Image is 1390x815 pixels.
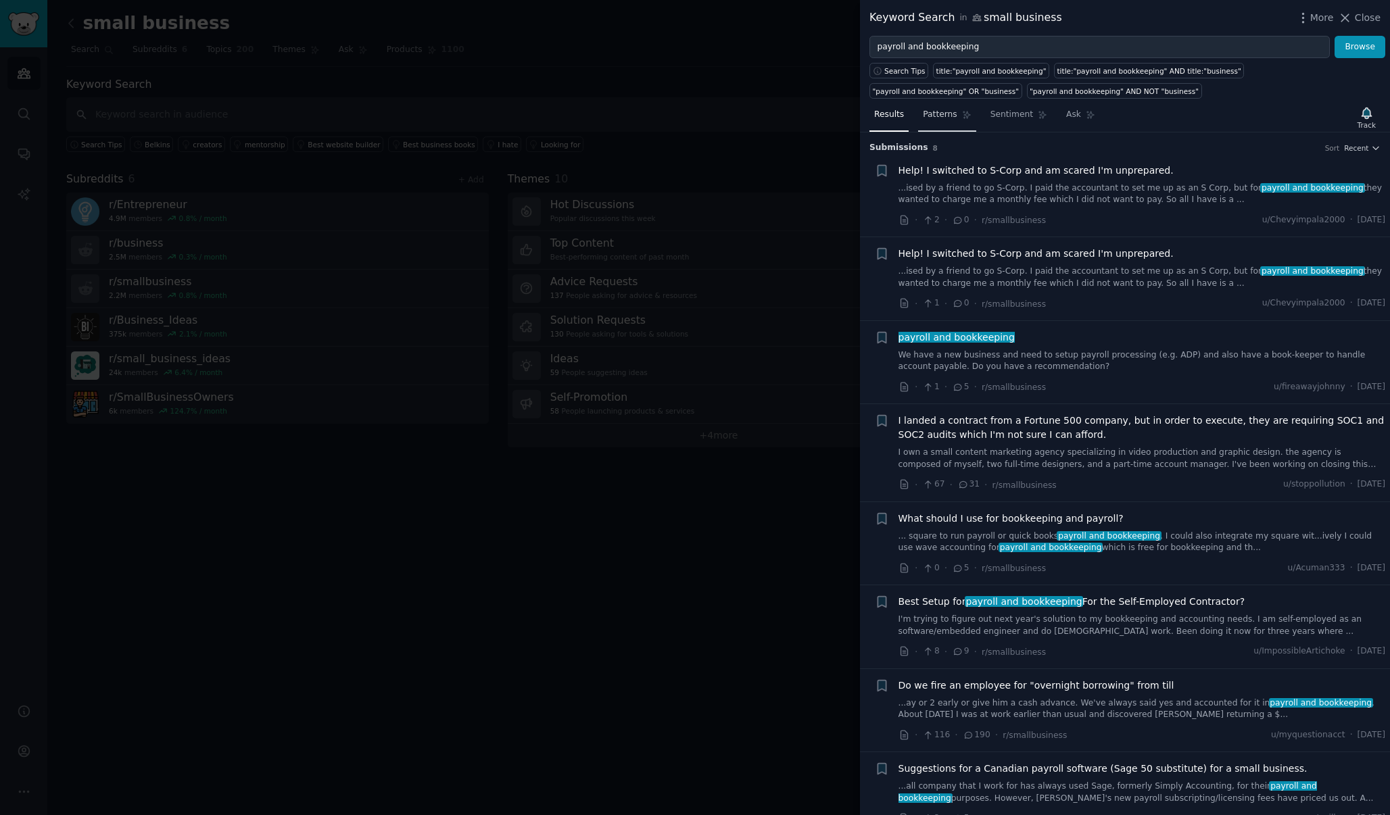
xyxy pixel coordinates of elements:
[922,478,944,491] span: 67
[1350,214,1353,226] span: ·
[1358,214,1385,226] span: [DATE]
[915,213,917,227] span: ·
[1358,729,1385,741] span: [DATE]
[922,562,939,574] span: 0
[922,645,939,658] span: 8
[1358,120,1376,130] div: Track
[915,297,917,311] span: ·
[1296,11,1334,25] button: More
[990,109,1033,121] span: Sentiment
[950,478,953,492] span: ·
[1262,297,1345,310] span: u/Chevyimpala2000
[1344,143,1368,153] span: Recent
[1271,729,1345,741] span: u/myquestionacct
[959,12,967,24] span: in
[898,530,1386,554] a: ... square to run payroll or quick bookspayroll and bookkeeping. I could also integrate my square...
[944,213,947,227] span: ·
[898,614,1386,637] a: I'm trying to figure out next year's solution to my bookkeeping and accounting needs. I am self-e...
[974,561,977,575] span: ·
[952,645,969,658] span: 9
[982,216,1046,225] span: r/smallbusiness
[974,213,977,227] span: ·
[898,512,1124,526] a: What should I use for bookkeeping and payroll?
[974,297,977,311] span: ·
[869,63,928,78] button: Search Tips
[869,36,1330,59] input: Try a keyword related to your business
[898,266,1386,289] a: ...ised by a friend to go S-Corp. I paid the accountant to set me up as an S Corp, but forpayroll...
[874,109,904,121] span: Results
[974,380,977,394] span: ·
[995,728,998,742] span: ·
[982,647,1046,657] span: r/smallbusiness
[1335,36,1385,59] button: Browse
[1269,698,1373,708] span: payroll and bookkeeping
[1260,266,1364,276] span: payroll and bookkeeping
[1338,11,1381,25] button: Close
[1260,183,1364,193] span: payroll and bookkeeping
[898,447,1386,470] a: I own a small content marketing agency specializing in video production and graphic design. the a...
[944,380,947,394] span: ·
[1350,381,1353,393] span: ·
[999,543,1103,552] span: payroll and bookkeeping
[898,762,1308,776] a: Suggestions for a Canadian payroll software (Sage 50 substitute) for a small business.
[1283,478,1345,491] span: u/stoppollution
[1054,63,1244,78] a: title:"payroll and bookkeeping" AND title:"business"
[1253,645,1345,658] span: u/ImpossibleArtichoke
[898,414,1386,442] a: I landed a contract from a Fortune 500 company, but in order to execute, they are requiring SOC1 ...
[1288,562,1345,574] span: u/Acuman333
[922,297,939,310] span: 1
[982,299,1046,309] span: r/smallbusiness
[1310,11,1334,25] span: More
[1350,729,1353,741] span: ·
[1358,297,1385,310] span: [DATE]
[952,297,969,310] span: 0
[1262,214,1345,226] span: u/Chevyimpala2000
[898,247,1174,261] span: Help! I switched to S-Corp and am scared I'm unprepared.
[898,330,1015,345] a: payroll and bookkeeping
[915,380,917,394] span: ·
[1274,381,1345,393] span: u/fireawayjohnny
[923,109,957,121] span: Patterns
[963,729,990,741] span: 190
[1350,562,1353,574] span: ·
[1003,731,1067,740] span: r/smallbusiness
[898,349,1386,373] a: We have a new business and need to setup payroll processing (e.g. ADP) and also have a book-keepe...
[986,104,1052,132] a: Sentiment
[869,9,1062,26] div: Keyword Search small business
[915,728,917,742] span: ·
[869,83,1022,99] a: "payroll and bookkeeping" OR "business"
[1057,66,1241,76] div: title:"payroll and bookkeeping" AND title:"business"
[955,728,957,742] span: ·
[922,381,939,393] span: 1
[897,332,1016,343] span: payroll and bookkeeping
[898,697,1386,721] a: ...ay or 2 early or give him a cash advance. We've always said yes and accounted for it inpayroll...
[933,144,938,152] span: 8
[898,678,1174,693] a: Do we fire an employee for "overnight borrowing" from till
[869,142,928,154] span: Submission s
[922,214,939,226] span: 2
[944,645,947,659] span: ·
[898,164,1174,178] span: Help! I switched to S-Corp and am scared I'm unprepared.
[1358,381,1385,393] span: [DATE]
[1325,143,1340,153] div: Sort
[944,297,947,311] span: ·
[982,382,1046,392] span: r/smallbusiness
[898,781,1317,803] span: payroll and bookkeeping
[1355,11,1381,25] span: Close
[1057,531,1161,541] span: payroll and bookkeeping
[952,562,969,574] span: 5
[1358,645,1385,658] span: [DATE]
[992,480,1057,490] span: r/smallbusiness
[982,564,1046,573] span: r/smallbusiness
[984,478,987,492] span: ·
[952,214,969,226] span: 0
[898,595,1245,609] span: Best Setup for For the Self-Employed Contractor?
[1027,83,1202,99] a: "payroll and bookkeeping" AND NOT "business"
[1350,645,1353,658] span: ·
[918,104,976,132] a: Patterns
[944,561,947,575] span: ·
